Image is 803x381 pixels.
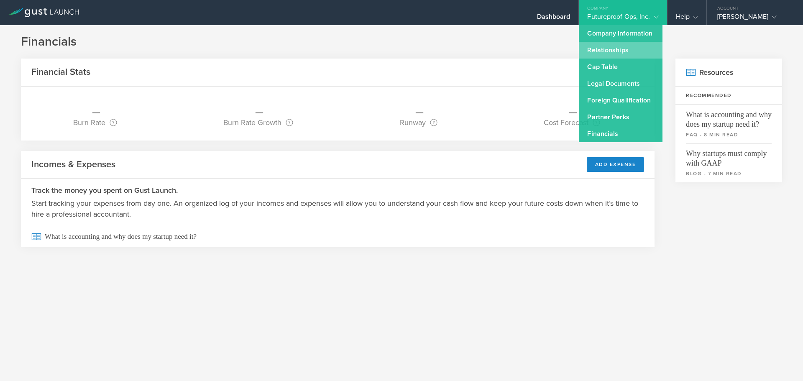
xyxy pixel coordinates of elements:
h2: Resources [675,59,782,87]
h2: Incomes & Expenses [31,159,115,171]
div: Dashboard [537,13,570,25]
div: Runway [400,117,437,128]
div: _ [73,99,119,117]
div: Futureproof Ops, Inc. [587,13,658,25]
div: _ [400,99,440,117]
a: What is accounting and why does my startup need it?FAQ - 8 min read [675,105,782,143]
p: Start tracking your expenses from day one. An organized log of your incomes and expenses will all... [31,198,644,220]
div: Cost Forecast [544,117,600,128]
h3: Recommended [675,87,782,105]
div: _ [223,99,295,117]
button: Add Expense [587,157,644,172]
div: _ [544,99,602,117]
div: Burn Rate [73,117,117,128]
small: FAQ - 8 min read [686,131,772,138]
a: Why startups must comply with GAAPblog - 7 min read [675,143,782,182]
div: Burn Rate Growth [223,117,293,128]
a: What is accounting and why does my startup need it? [21,226,655,247]
small: blog - 7 min read [686,170,772,177]
h3: Track the money you spent on Gust Launch. [31,185,644,196]
span: Why startups must comply with GAAP [686,143,772,168]
h1: Financials [21,33,782,50]
h2: Financial Stats [31,66,90,78]
div: Help [676,13,698,25]
div: [PERSON_NAME] [717,13,788,25]
span: What is accounting and why does my startup need it? [31,226,644,247]
iframe: Chat Widget [761,341,803,381]
span: What is accounting and why does my startup need it? [686,105,772,129]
